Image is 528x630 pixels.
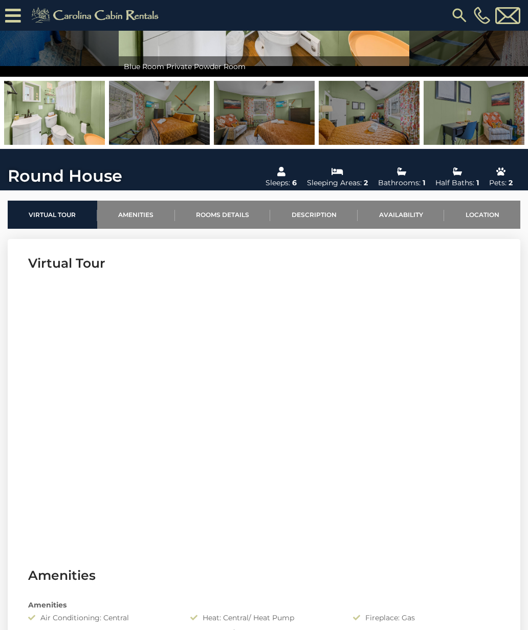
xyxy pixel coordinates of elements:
[28,254,500,272] h3: Virtual Tour
[358,201,444,229] a: Availability
[8,201,97,229] a: Virtual Tour
[444,201,520,229] a: Location
[97,201,175,229] a: Amenities
[270,201,358,229] a: Description
[26,5,167,26] img: Khaki-logo.png
[4,81,105,145] img: 168328086
[20,613,183,623] div: Air Conditioning: Central
[109,81,210,145] img: 168328091
[471,7,493,24] a: [PHONE_NUMBER]
[424,81,524,145] img: 168328103
[183,613,345,623] div: Heat: Central/ Heat Pump
[175,201,271,229] a: Rooms Details
[20,600,508,610] div: Amenities
[119,56,409,77] div: Blue Room Private Powder Room
[319,81,420,145] img: 168328090
[345,613,508,623] div: Fireplace: Gas
[450,6,469,25] img: search-regular.svg
[214,81,315,145] img: 168328089
[28,567,500,584] h3: Amenities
